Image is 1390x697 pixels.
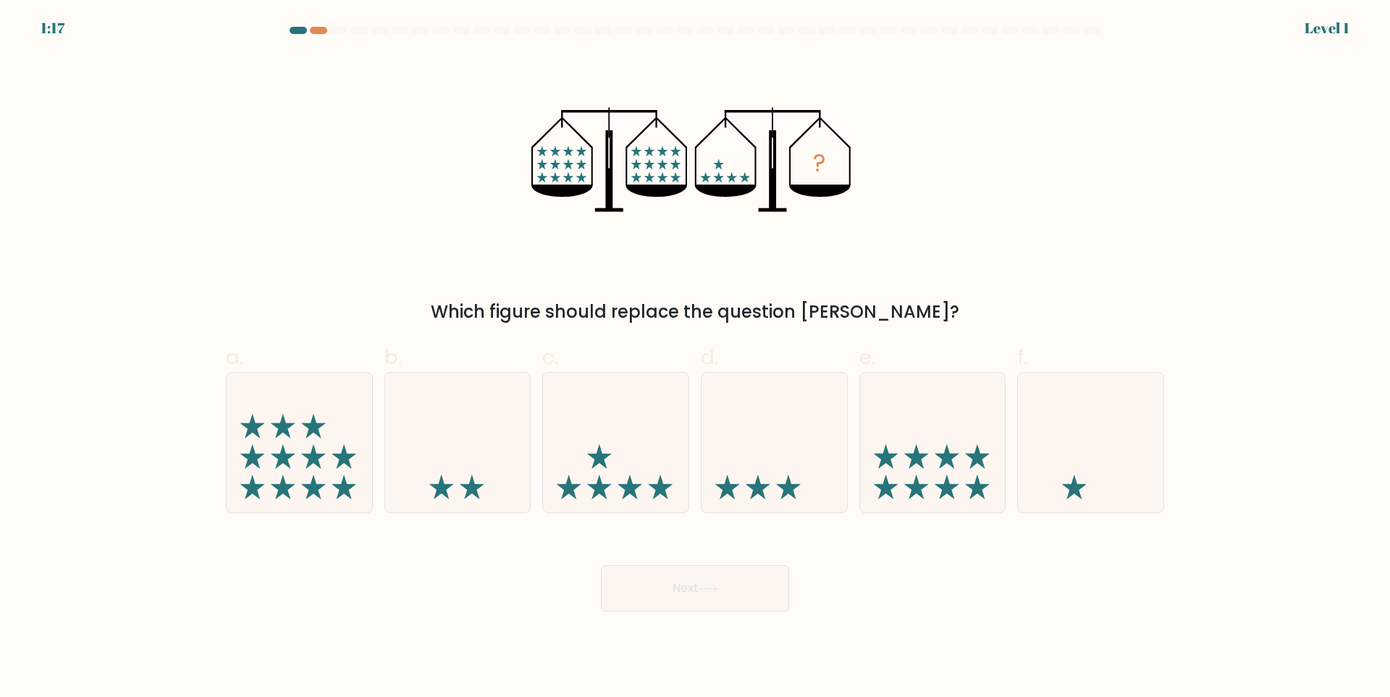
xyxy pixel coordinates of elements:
div: Level 1 [1305,17,1349,39]
div: Which figure should replace the question [PERSON_NAME]? [235,299,1155,325]
button: Next [601,565,789,612]
span: e. [859,343,875,371]
tspan: ? [813,145,826,180]
span: f. [1017,343,1027,371]
span: d. [701,343,718,371]
span: b. [384,343,402,371]
span: a. [226,343,243,371]
div: 1:17 [41,17,64,39]
span: c. [542,343,558,371]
